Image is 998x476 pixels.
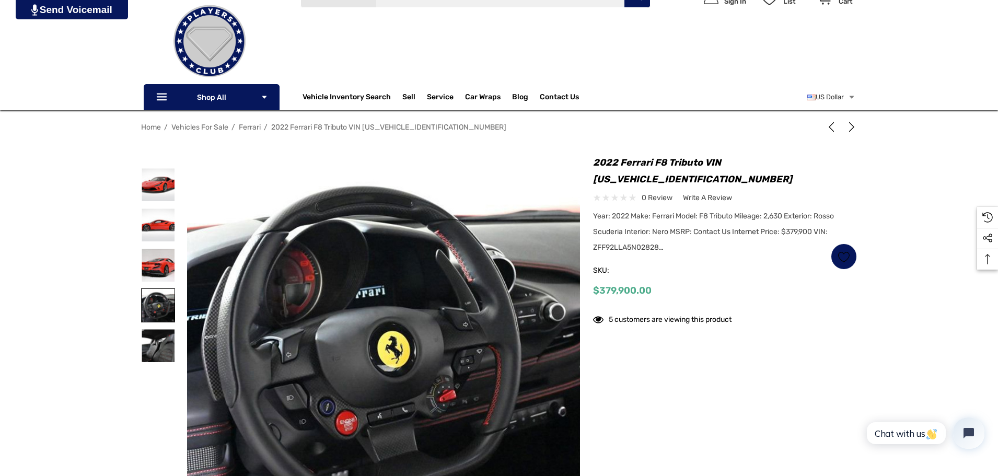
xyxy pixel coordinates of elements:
a: Home [141,123,161,132]
span: Car Wraps [465,92,501,104]
img: For Sale 2022 Ferrari F8 Tributo VIN ZFF92LLA5N0282815 [142,208,175,241]
a: Ferrari [239,123,261,132]
img: For Sale 2022 Ferrari F8 Tributo VIN ZFF92LLA5N0282815 [142,289,175,322]
a: Write a Review [683,191,732,204]
nav: Breadcrumb [141,118,857,136]
a: Blog [512,92,528,104]
a: Wish List [831,243,857,270]
span: Write a Review [683,193,732,203]
a: Next [842,122,857,132]
svg: Icon Line [155,91,171,103]
svg: Social Media [982,233,993,243]
a: Previous [826,122,841,132]
a: Car Wraps [465,87,512,108]
a: Service [427,92,454,104]
svg: Wish List [838,251,850,263]
p: Shop All [144,84,280,110]
img: For Sale 2022 Ferrari F8 Tributo VIN ZFF92LLA5N0282815 [142,329,175,362]
span: $379,900.00 [593,285,652,296]
svg: Recently Viewed [982,212,993,223]
svg: Top [977,254,998,264]
img: For Sale 2022 Ferrari F8 Tributo VIN ZFF92LLA5N0282815 [142,168,175,201]
a: Vehicles For Sale [171,123,228,132]
img: For Sale 2022 Ferrari F8 Tributo VIN ZFF92LLA5N0282815 [142,249,175,282]
h1: 2022 Ferrari F8 Tributo VIN [US_VEHICLE_IDENTIFICATION_NUMBER] [593,154,857,188]
a: Contact Us [540,92,579,104]
span: SKU: [593,263,645,278]
div: 5 customers are viewing this product [593,310,732,326]
span: Year: 2022 Make: Ferrari Model: F8 Tributo Mileage: 2,630 Exterior: Rosso Scuderia Interior: Nero... [593,212,834,252]
img: PjwhLS0gR2VuZXJhdG9yOiBHcmF2aXQuaW8gLS0+PHN2ZyB4bWxucz0iaHR0cDovL3d3dy53My5vcmcvMjAwMC9zdmciIHhtb... [31,4,38,16]
span: Sell [402,92,415,104]
a: USD [807,87,855,108]
a: Sell [402,87,427,108]
svg: Icon Arrow Down [261,94,268,101]
a: Vehicle Inventory Search [303,92,391,104]
span: 0 review [642,191,672,204]
a: 2022 Ferrari F8 Tributo VIN [US_VEHICLE_IDENTIFICATION_NUMBER] [271,123,506,132]
iframe: Tidio Chat [855,409,993,458]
